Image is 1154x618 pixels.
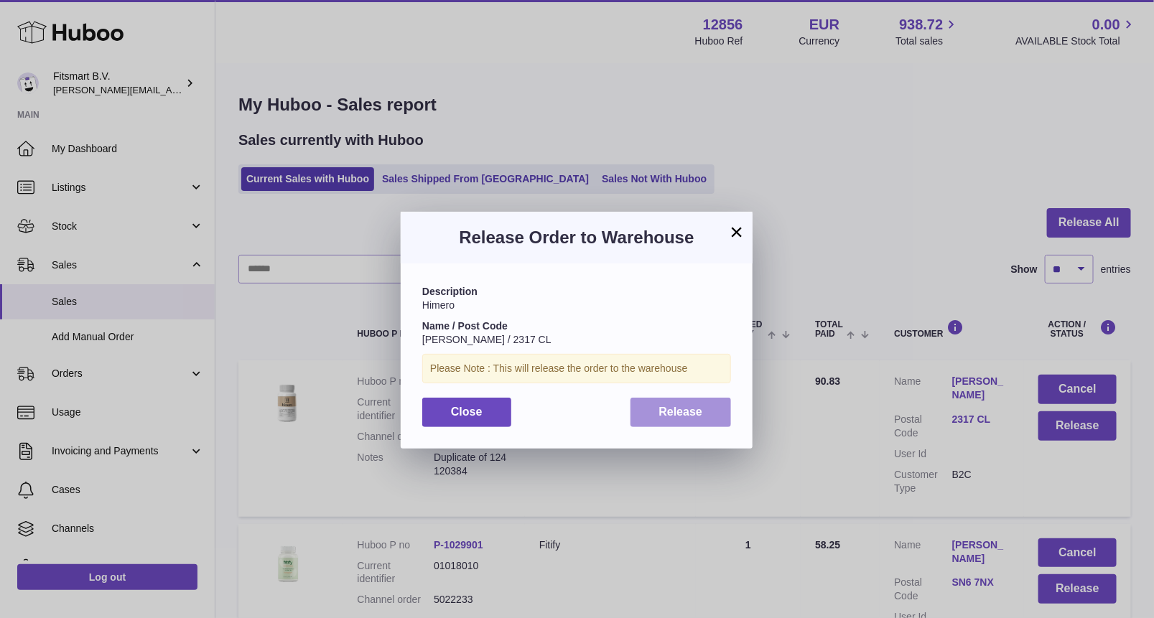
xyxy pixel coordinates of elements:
[422,226,731,249] h3: Release Order to Warehouse
[422,334,552,345] span: [PERSON_NAME] / 2317 CL
[728,223,745,240] button: ×
[422,398,511,427] button: Close
[422,320,508,332] strong: Name / Post Code
[451,406,483,418] span: Close
[422,354,731,383] div: Please Note : This will release the order to the warehouse
[630,398,732,427] button: Release
[422,286,478,297] strong: Description
[422,299,455,311] span: Himero
[659,406,703,418] span: Release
